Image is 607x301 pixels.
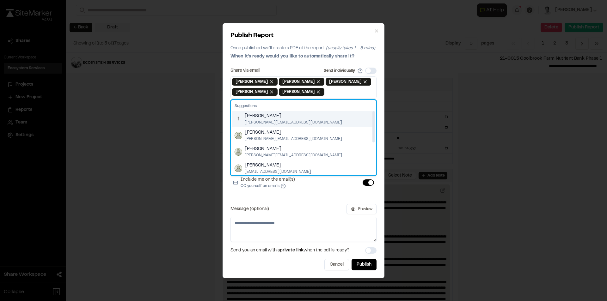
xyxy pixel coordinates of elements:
label: Send individually [324,68,355,74]
div: Suggestions [232,101,375,111]
span: [PERSON_NAME] [282,89,315,95]
span: When it's ready would you like to automatically share it? [230,55,354,58]
span: private link [280,249,303,252]
img: Marie-pierre [235,148,242,156]
img: Joe Long [235,132,242,139]
h2: Publish Report [230,31,377,40]
span: Send you an email with a when the pdf is ready? [230,247,350,254]
button: Cancel [324,259,349,270]
span: [PERSON_NAME] [282,79,315,85]
button: Preview [346,204,377,214]
span: [PERSON_NAME][EMAIL_ADDRESS][DOMAIN_NAME] [245,153,342,158]
span: [PERSON_NAME][EMAIL_ADDRESS][DOMAIN_NAME] [245,120,342,125]
label: Share via email [230,69,260,73]
p: Once published we'll create a PDF of the report. [230,45,377,52]
span: [PERSON_NAME] [236,89,268,95]
span: [PERSON_NAME] [329,79,361,85]
div: Suggestions [231,100,376,175]
span: [PERSON_NAME] [245,113,342,120]
span: [PERSON_NAME] [245,162,311,169]
span: [PERSON_NAME][EMAIL_ADDRESS][DOMAIN_NAME] [245,136,342,142]
button: Include me on the email(s)CC yourself on emails [281,184,286,189]
img: Hollis Lawrence [235,165,242,172]
button: Publish [352,259,377,270]
span: [EMAIL_ADDRESS][DOMAIN_NAME] [245,169,311,175]
span: (usually takes 1 - 5 mins) [326,46,375,50]
span: [PERSON_NAME] [236,79,268,85]
label: Message (optional) [230,207,269,211]
img: Kyle Ashmun [235,115,242,123]
p: CC yourself on emails [241,183,295,189]
span: [PERSON_NAME] [245,129,342,136]
label: Include me on the email(s) [241,176,295,189]
span: [PERSON_NAME] [245,146,342,153]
